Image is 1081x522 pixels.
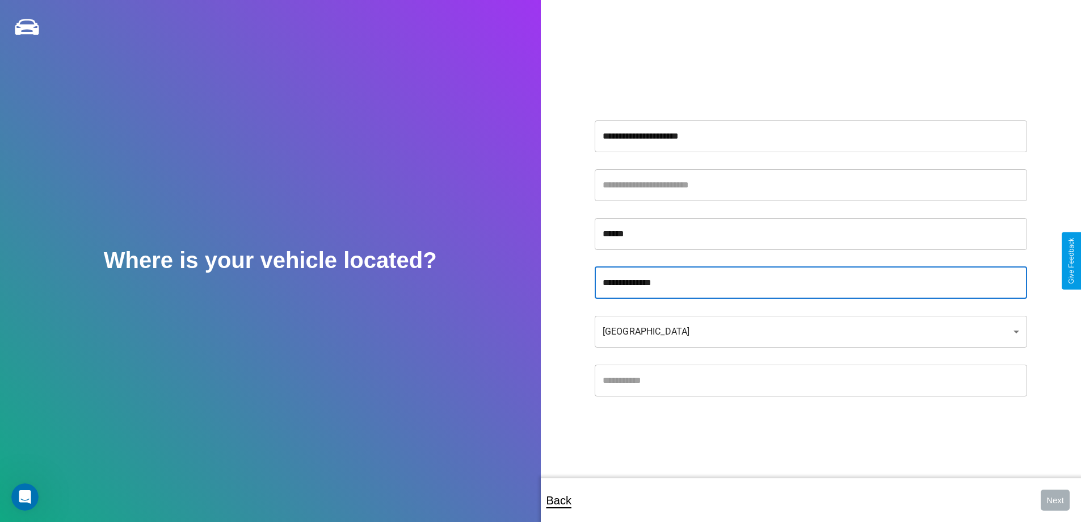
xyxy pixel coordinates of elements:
[11,483,39,511] iframe: Intercom live chat
[1067,238,1075,284] div: Give Feedback
[546,490,571,511] p: Back
[104,248,437,273] h2: Where is your vehicle located?
[595,316,1027,348] div: [GEOGRAPHIC_DATA]
[1041,490,1070,511] button: Next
